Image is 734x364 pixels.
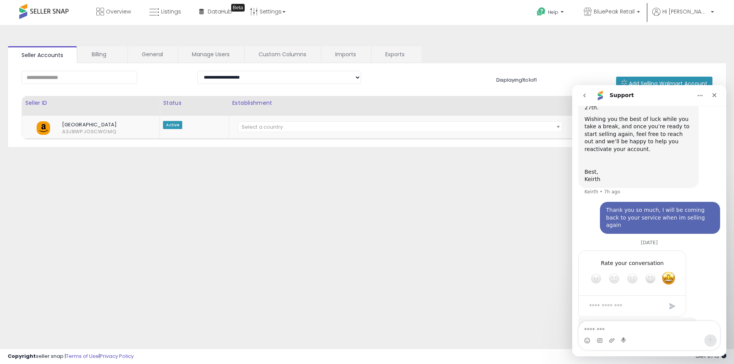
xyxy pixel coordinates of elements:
[232,99,571,107] div: Establishment
[8,352,36,360] strong: Copyright
[25,99,156,107] div: Seller ID
[12,252,18,258] button: Emoji picker
[531,1,571,25] a: Help
[321,46,370,62] a: Imports
[242,123,283,131] span: Select a country
[6,165,148,232] div: Support says…
[24,252,30,258] button: Gif picker
[66,352,99,360] a: Terms of Use
[132,249,144,262] button: Send a message…
[6,232,126,257] div: Thanks for the feedback and happy repricing!
[178,46,244,62] a: Manage Users
[7,236,148,249] textarea: Message…
[662,8,709,15] span: Hi [PERSON_NAME]
[12,30,120,98] div: Wishing you the best of luck while you take a break, and once you’re ready to start selling again...
[14,173,106,183] div: Rate your conversation
[12,104,48,109] div: Keirth • 7h ago
[78,46,127,62] a: Billing
[6,232,148,273] div: Support says…
[49,252,55,258] button: Start recording
[6,155,148,165] div: [DATE]
[594,8,635,15] span: BluePeak Retail
[245,46,320,62] a: Custom Columns
[28,117,148,149] div: Thank you so much, I will be coming back to your service when im selling again
[100,352,134,360] a: Privacy Policy
[548,9,558,15] span: Help
[161,8,181,15] span: Listings
[652,8,714,25] a: Hi [PERSON_NAME]
[37,121,50,135] img: amazon.png
[371,46,421,62] a: Exports
[208,8,232,15] span: DataHub
[89,186,103,200] span: Amazing
[56,128,71,135] span: A3J8WPJOSCWOMQ
[73,188,84,199] span: Great
[616,77,712,90] button: Add Selling Walmart Account
[163,99,225,107] div: Status
[572,85,726,356] iframe: Intercom live chat
[12,213,92,229] textarea: Tell us more…
[8,353,134,360] div: seller snap | |
[496,76,537,84] span: Displaying 1 to 1 of 1
[163,121,182,129] span: Active
[6,117,148,155] div: Gavin says…
[106,8,131,15] span: Overview
[37,252,43,258] button: Upload attachment
[629,80,707,87] span: Add Selling Walmart Account
[8,46,77,63] a: Seller Accounts
[37,188,47,199] span: Bad
[34,121,142,144] div: Thank you so much, I will be coming back to your service when im selling again
[55,188,66,199] span: OK
[18,188,29,199] span: Terrible
[128,46,177,62] a: General
[536,7,546,17] i: Get Help
[56,121,143,128] span: [GEOGRAPHIC_DATA]
[92,213,108,228] div: Submit
[231,4,245,12] div: Tooltip anchor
